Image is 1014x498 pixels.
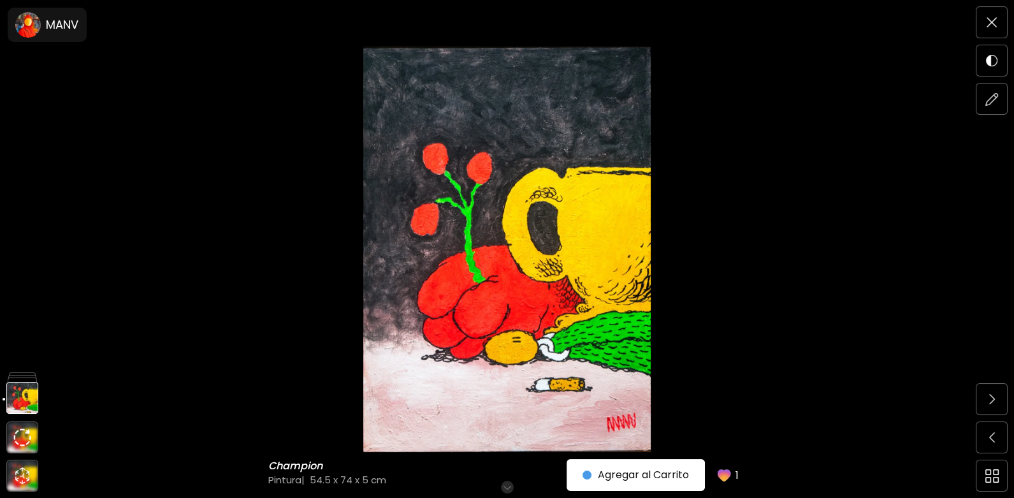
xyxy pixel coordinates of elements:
[567,459,705,491] button: Agregar al Carrito
[715,466,733,484] img: favorites
[12,465,33,486] div: animation
[46,17,79,33] h6: MANV
[735,467,739,483] p: 1
[583,467,689,483] span: Agregar al Carrito
[268,473,616,487] h4: Pintura | 54.5 x 74 x 5 cm
[268,460,326,472] h6: Champion
[705,458,746,492] button: favorites1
